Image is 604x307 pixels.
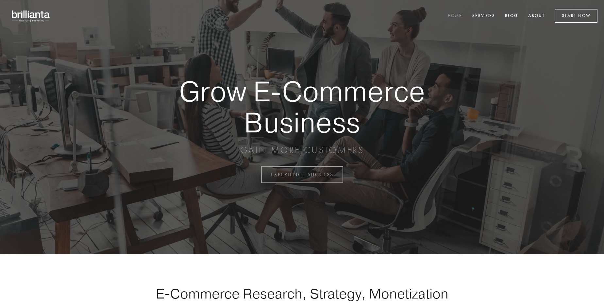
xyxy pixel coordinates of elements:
a: Services [468,11,499,22]
strong: Grow E-Commerce Business [156,76,448,138]
img: brillianta - research, strategy, marketing [7,7,56,26]
h1: E-Commerce Research, Strategy, Monetization [135,285,469,302]
a: Home [444,11,466,22]
p: GAIN MORE CUSTOMERS [156,144,448,156]
a: EXPERIENCE SUCCESS [261,166,343,183]
a: Start Now [555,9,597,23]
a: About [524,11,549,22]
a: Blog [501,11,522,22]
